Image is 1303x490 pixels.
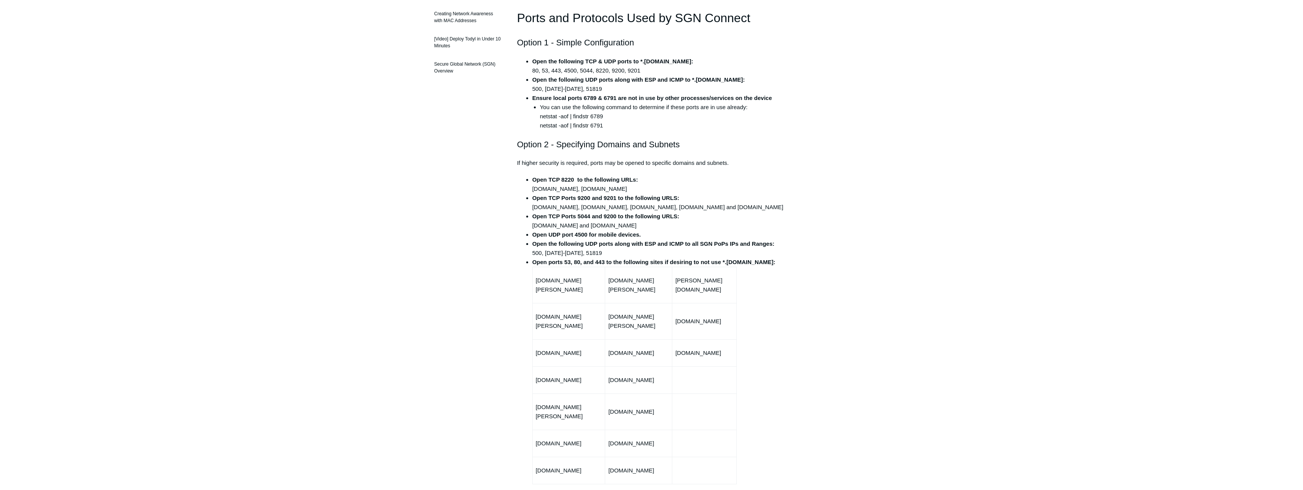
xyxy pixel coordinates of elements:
p: [DOMAIN_NAME] [675,317,733,326]
strong: Open UDP port 4500 for mobile devices. [532,231,641,238]
p: [DOMAIN_NAME][PERSON_NAME] [608,312,669,330]
p: [DOMAIN_NAME] [536,376,602,385]
h2: Option 2 - Specifying Domains and Subnets [517,138,786,151]
p: [DOMAIN_NAME] [608,348,669,358]
li: 500, [DATE]-[DATE], 51819 [532,239,786,258]
li: [DOMAIN_NAME], [DOMAIN_NAME], [DOMAIN_NAME], [DOMAIN_NAME] and [DOMAIN_NAME] [532,193,786,212]
strong: Open ports 53, 80, and 443 to the following sites if desiring to not use *.[DOMAIN_NAME]: [532,259,776,265]
li: 500, [DATE]-[DATE], 51819 [532,75,786,93]
li: [DOMAIN_NAME], [DOMAIN_NAME] [532,175,786,193]
strong: Open TCP 8220 to the following URLs: [532,176,638,183]
p: [DOMAIN_NAME][PERSON_NAME] [608,276,669,294]
p: If higher security is required, ports may be opened to specific domains and subnets. [517,158,786,168]
p: [DOMAIN_NAME][PERSON_NAME] [536,403,602,421]
strong: Ensure local ports 6789 & 6791 are not in use by other processes/services on the device [532,95,772,101]
p: [DOMAIN_NAME] [608,376,669,385]
strong: Open the following UDP ports along with ESP and ICMP to *.[DOMAIN_NAME]: [532,76,745,83]
a: [Video] Deploy Todyl in Under 10 Minutes [431,32,506,53]
li: [DOMAIN_NAME] and [DOMAIN_NAME] [532,212,786,230]
p: [DOMAIN_NAME][PERSON_NAME] [536,312,602,330]
h1: Ports and Protocols Used by SGN Connect [517,8,786,28]
strong: Open TCP Ports 9200 and 9201 to the following URLS: [532,195,680,201]
p: [DOMAIN_NAME] [608,439,669,448]
li: 80, 53, 443, 4500, 5044, 8220, 9200, 9201 [532,57,786,75]
p: [DOMAIN_NAME] [536,439,602,448]
strong: Open TCP Ports 5044 and 9200 to the following URLS: [532,213,680,219]
h2: Option 1 - Simple Configuration [517,36,786,49]
strong: Open the following UDP ports along with ESP and ICMP to all SGN PoPs IPs and Ranges: [532,240,774,247]
a: Secure Global Network (SGN) Overview [431,57,506,78]
td: [DOMAIN_NAME][PERSON_NAME] [532,267,605,303]
p: [DOMAIN_NAME] [608,407,669,416]
p: [DOMAIN_NAME] [675,348,733,358]
p: [PERSON_NAME][DOMAIN_NAME] [675,276,733,294]
p: [DOMAIN_NAME] [536,466,602,475]
a: Creating Network Awareness with MAC Addresses [431,6,506,28]
li: You can use the following command to determine if these ports are in use already: netstat -aof | ... [540,103,786,130]
p: [DOMAIN_NAME] [536,348,602,358]
strong: Open the following TCP & UDP ports to *.[DOMAIN_NAME]: [532,58,693,64]
p: [DOMAIN_NAME] [608,466,669,475]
